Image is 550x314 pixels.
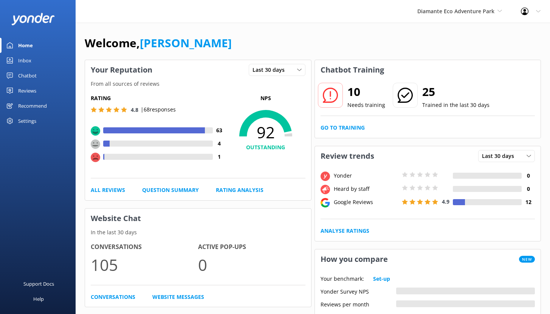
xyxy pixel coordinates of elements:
h1: Welcome, [85,34,232,52]
span: 4.9 [442,198,449,205]
p: 0 [198,252,305,277]
a: Rating Analysis [216,186,263,194]
div: Settings [18,113,36,128]
h3: Your Reputation [85,60,158,80]
p: Your benchmark: [321,275,364,283]
div: Yonder [332,172,400,180]
p: From all sources of reviews [85,80,311,88]
div: Google Reviews [332,198,400,206]
p: Needs training [347,101,385,109]
a: All Reviews [91,186,125,194]
h4: 63 [213,126,226,135]
h4: 4 [213,139,226,148]
a: Website Messages [152,293,204,301]
img: yonder-white-logo.png [11,13,55,25]
h2: 10 [347,83,385,101]
span: 92 [226,123,305,142]
div: Support Docs [23,276,54,291]
span: Diamante Eco Adventure Park [417,8,494,15]
h4: OUTSTANDING [226,143,305,152]
div: Recommend [18,98,47,113]
h4: 0 [522,172,535,180]
h4: Conversations [91,242,198,252]
p: NPS [226,94,305,102]
h4: 12 [522,198,535,206]
a: Set-up [373,275,390,283]
span: Last 30 days [482,152,519,160]
p: In the last 30 days [85,228,311,237]
h3: Review trends [315,146,380,166]
div: Chatbot [18,68,37,83]
span: New [519,256,535,263]
a: Analyse Ratings [321,227,369,235]
div: Yonder Survey NPS [321,288,396,294]
h5: Rating [91,94,226,102]
h4: Active Pop-ups [198,242,305,252]
p: 105 [91,252,198,277]
div: Help [33,291,44,306]
p: Trained in the last 30 days [422,101,490,109]
a: Conversations [91,293,135,301]
h2: 25 [422,83,490,101]
h3: Website Chat [85,209,311,228]
p: | 68 responses [141,105,176,114]
div: Reviews [18,83,36,98]
a: [PERSON_NAME] [140,35,232,51]
a: Question Summary [142,186,199,194]
span: Last 30 days [253,66,289,74]
span: 4.8 [131,106,138,113]
div: Reviews per month [321,300,396,307]
h3: How you compare [315,249,394,269]
div: Inbox [18,53,31,68]
div: Home [18,38,33,53]
h3: Chatbot Training [315,60,390,80]
h4: 1 [213,153,226,161]
div: Heard by staff [332,185,400,193]
h4: 0 [522,185,535,193]
a: Go to Training [321,124,365,132]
